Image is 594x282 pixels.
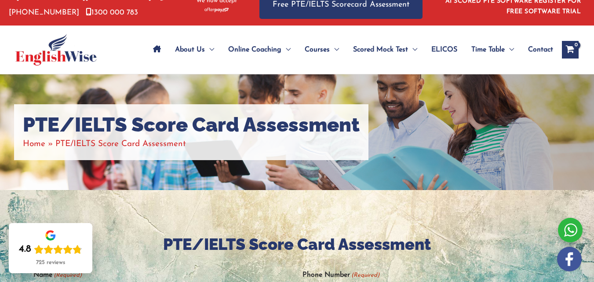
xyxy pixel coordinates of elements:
[431,34,457,65] span: ELICOS
[23,140,45,148] a: Home
[408,34,417,65] span: Menu Toggle
[346,34,424,65] a: Scored Mock TestMenu Toggle
[281,34,291,65] span: Menu Toggle
[23,113,360,137] h1: PTE/IELTS Score Card Assessment
[19,243,82,256] div: Rating: 4.8 out of 5
[305,34,330,65] span: Courses
[464,34,521,65] a: Time TableMenu Toggle
[471,34,505,65] span: Time Table
[55,140,186,148] span: PTE/IELTS Score Card Assessment
[86,9,138,16] a: 1300 000 783
[353,34,408,65] span: Scored Mock Test
[424,34,464,65] a: ELICOS
[298,34,346,65] a: CoursesMenu Toggle
[228,34,281,65] span: Online Coaching
[175,34,205,65] span: About Us
[36,259,65,266] div: 725 reviews
[19,243,31,256] div: 4.8
[205,34,214,65] span: Menu Toggle
[33,234,561,255] h2: PTE/IELTS Score Card Assessment
[557,247,582,271] img: white-facebook.png
[168,34,221,65] a: About UsMenu Toggle
[505,34,514,65] span: Menu Toggle
[204,7,229,12] img: Afterpay-Logo
[23,137,360,151] nav: Breadcrumbs
[15,34,97,66] img: cropped-ew-logo
[562,41,579,59] a: View Shopping Cart, empty
[330,34,339,65] span: Menu Toggle
[146,34,553,65] nav: Site Navigation: Main Menu
[221,34,298,65] a: Online CoachingMenu Toggle
[528,34,553,65] span: Contact
[521,34,553,65] a: Contact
